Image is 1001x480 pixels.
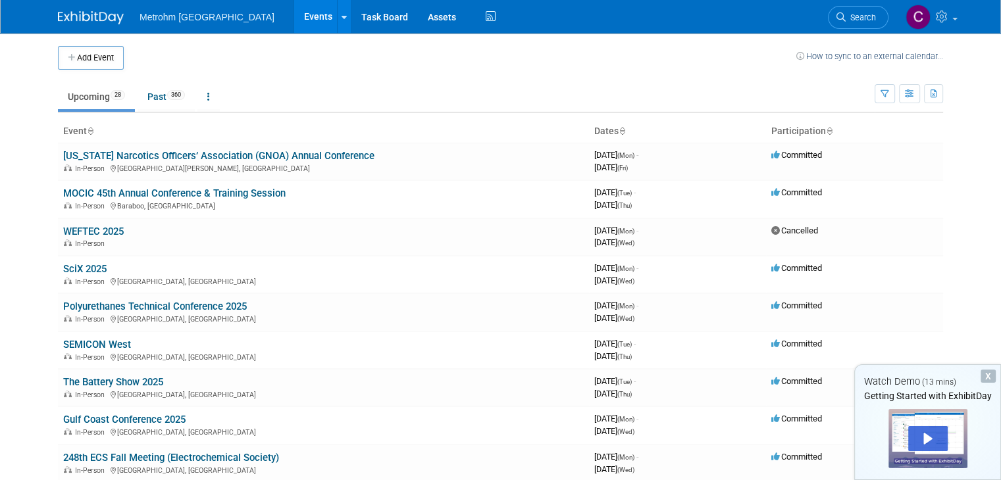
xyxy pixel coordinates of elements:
[64,202,72,208] img: In-Person Event
[64,428,72,435] img: In-Person Event
[589,120,766,143] th: Dates
[63,313,584,324] div: [GEOGRAPHIC_DATA], [GEOGRAPHIC_DATA]
[63,351,584,362] div: [GEOGRAPHIC_DATA], [GEOGRAPHIC_DATA]
[594,376,636,386] span: [DATE]
[63,389,584,399] div: [GEOGRAPHIC_DATA], [GEOGRAPHIC_DATA]
[619,126,625,136] a: Sort by Start Date
[636,300,638,310] span: -
[771,376,822,386] span: Committed
[594,339,636,348] span: [DATE]
[771,339,822,348] span: Committed
[617,341,632,348] span: (Tue)
[617,315,634,322] span: (Wed)
[58,46,124,70] button: Add Event
[594,276,634,285] span: [DATE]
[828,6,888,29] a: Search
[594,187,636,197] span: [DATE]
[63,339,131,350] a: SEMICON West
[594,313,634,323] span: [DATE]
[63,300,247,312] a: Polyurethanes Technical Conference 2025
[75,315,109,324] span: In-Person
[75,391,109,399] span: In-Person
[796,51,943,61] a: How to sync to an external calendar...
[75,202,109,210] span: In-Person
[63,464,584,475] div: [GEOGRAPHIC_DATA], [GEOGRAPHIC_DATA]
[63,150,374,162] a: [US_STATE] Narcotics Officers’ Association (GNOA) Annual Conference
[75,428,109,437] span: In-Person
[617,228,634,235] span: (Mon)
[594,351,632,361] span: [DATE]
[771,263,822,273] span: Committed
[617,466,634,473] span: (Wed)
[64,315,72,322] img: In-Person Event
[617,454,634,461] span: (Mon)
[64,391,72,397] img: In-Person Event
[63,276,584,286] div: [GEOGRAPHIC_DATA], [GEOGRAPHIC_DATA]
[855,389,1000,402] div: Getting Started with ExhibitDay
[617,302,634,310] span: (Mon)
[617,202,632,209] span: (Thu)
[617,164,628,172] span: (Fri)
[594,237,634,247] span: [DATE]
[75,239,109,248] span: In-Person
[908,426,948,451] div: Play
[636,226,638,235] span: -
[771,187,822,197] span: Committed
[617,353,632,360] span: (Thu)
[771,414,822,423] span: Committed
[634,376,636,386] span: -
[594,426,634,436] span: [DATE]
[617,239,634,247] span: (Wed)
[140,12,274,22] span: Metrohm [GEOGRAPHIC_DATA]
[58,84,135,109] a: Upcoming28
[617,277,634,285] span: (Wed)
[617,428,634,435] span: (Wed)
[63,414,186,425] a: Gulf Coast Conference 2025
[617,189,632,197] span: (Tue)
[594,150,638,160] span: [DATE]
[64,277,72,284] img: In-Person Event
[636,150,638,160] span: -
[63,226,124,237] a: WEFTEC 2025
[58,120,589,143] th: Event
[617,265,634,272] span: (Mon)
[771,150,822,160] span: Committed
[64,164,72,171] img: In-Person Event
[594,452,638,462] span: [DATE]
[594,300,638,310] span: [DATE]
[75,277,109,286] span: In-Person
[922,377,956,387] span: (13 mins)
[138,84,195,109] a: Past360
[111,90,125,100] span: 28
[75,353,109,362] span: In-Person
[771,452,822,462] span: Committed
[63,426,584,437] div: [GEOGRAPHIC_DATA], [GEOGRAPHIC_DATA]
[906,5,931,30] img: Caleb Cole
[636,452,638,462] span: -
[981,370,996,383] div: Dismiss
[766,120,943,143] th: Participation
[594,414,638,423] span: [DATE]
[771,300,822,310] span: Committed
[636,263,638,273] span: -
[63,200,584,210] div: Baraboo, [GEOGRAPHIC_DATA]
[87,126,93,136] a: Sort by Event Name
[846,12,876,22] span: Search
[63,263,107,275] a: SciX 2025
[63,376,163,388] a: The Battery Show 2025
[63,187,286,199] a: MOCIC 45th Annual Conference & Training Session
[594,263,638,273] span: [DATE]
[63,452,279,464] a: 248th ECS Fall Meeting (Electrochemical Society)
[63,162,584,173] div: [GEOGRAPHIC_DATA][PERSON_NAME], [GEOGRAPHIC_DATA]
[594,200,632,210] span: [DATE]
[64,353,72,360] img: In-Person Event
[594,389,632,398] span: [DATE]
[64,239,72,246] img: In-Person Event
[167,90,185,100] span: 360
[617,416,634,423] span: (Mon)
[771,226,818,235] span: Cancelled
[636,414,638,423] span: -
[617,378,632,385] span: (Tue)
[826,126,833,136] a: Sort by Participation Type
[634,187,636,197] span: -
